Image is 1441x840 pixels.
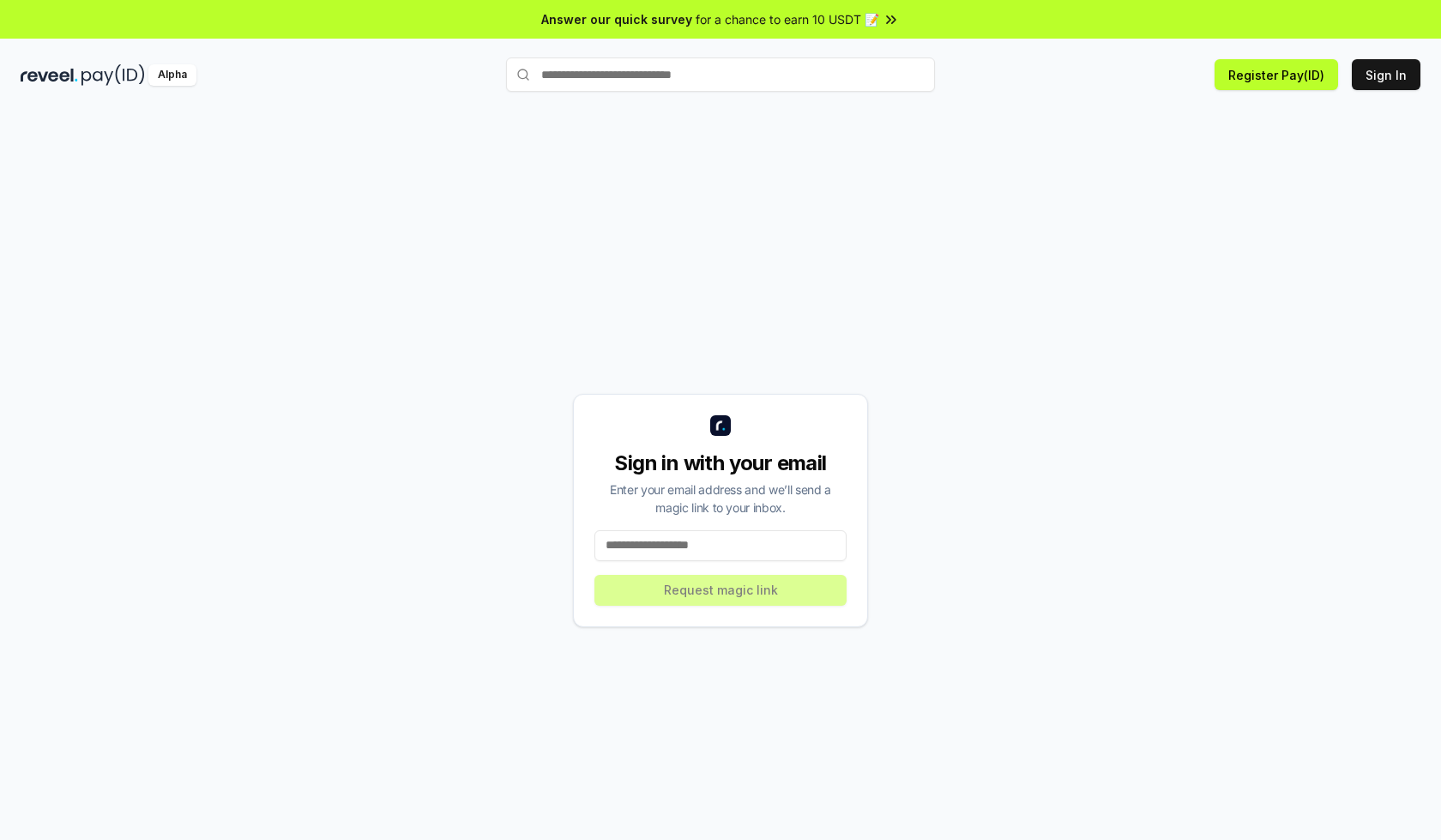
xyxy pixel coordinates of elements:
div: Alpha [148,64,196,86]
span: Answer our quick survey [541,10,692,28]
button: Sign In [1352,59,1420,90]
div: Sign in with your email [594,450,847,477]
img: logo_small [710,415,731,436]
span: for a chance to earn 10 USDT 📝 [696,10,879,28]
img: pay_id [81,64,145,86]
img: reveel_dark [21,64,78,86]
button: Register Pay(ID) [1215,59,1338,90]
div: Enter your email address and we’ll send a magic link to your inbox. [594,480,847,517]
